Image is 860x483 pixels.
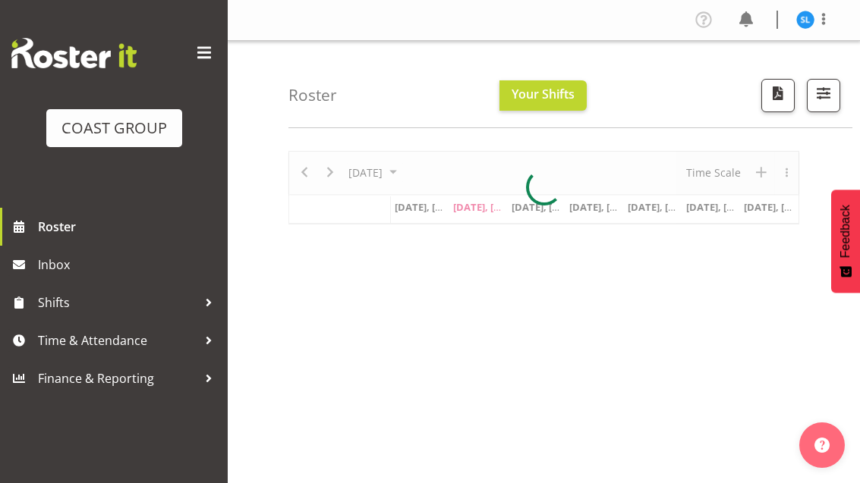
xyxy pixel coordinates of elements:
[38,253,220,276] span: Inbox
[839,205,852,258] span: Feedback
[11,38,137,68] img: Rosterit website logo
[761,79,795,112] button: Download a PDF of the roster according to the set date range.
[807,79,840,112] button: Filter Shifts
[814,438,830,453] img: help-xxl-2.png
[831,190,860,293] button: Feedback - Show survey
[288,86,337,104] h4: Roster
[38,291,197,314] span: Shifts
[38,215,220,238] span: Roster
[38,367,197,390] span: Finance & Reporting
[512,86,575,102] span: Your Shifts
[61,117,167,140] div: COAST GROUP
[796,11,814,29] img: sittipan-leela-araysakul11865.jpg
[38,329,197,352] span: Time & Attendance
[499,80,587,111] button: Your Shifts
